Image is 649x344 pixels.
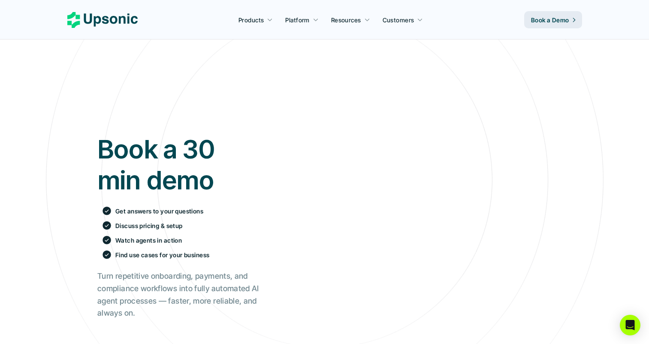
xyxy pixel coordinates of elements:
h2: Turn repetitive onboarding, payments, and compliance workflows into fully automated AI agent proc... [97,270,259,320]
p: Book a Demo [531,15,569,24]
p: Customers [383,15,414,24]
p: Discuss pricing & setup [115,221,183,230]
p: Get answers to your questions [115,207,203,216]
p: Find use cases for your business [115,250,209,259]
p: Products [238,15,264,24]
p: Watch agents in action [115,236,182,245]
p: Platform [285,15,309,24]
p: Resources [331,15,361,24]
div: Open Intercom Messenger [620,315,640,335]
h1: Book a 30 min demo [97,134,259,195]
a: Products [233,12,278,27]
a: Book a Demo [524,11,582,28]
